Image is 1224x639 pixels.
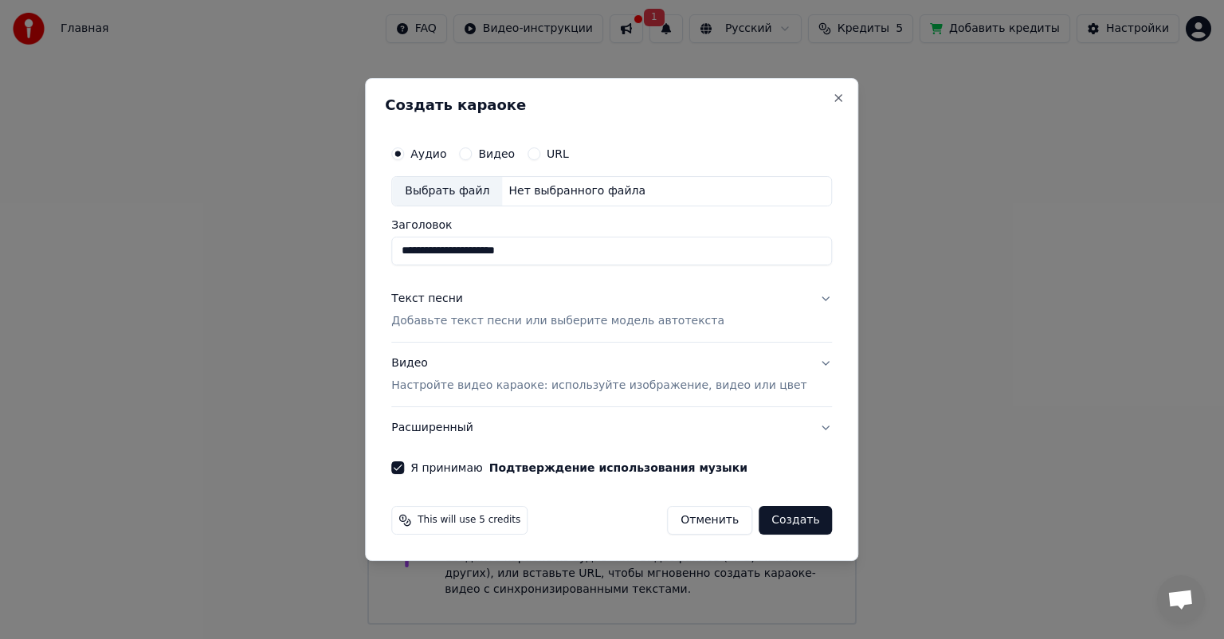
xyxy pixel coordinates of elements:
[391,219,832,230] label: Заголовок
[392,177,502,206] div: Выбрать файл
[547,148,569,159] label: URL
[391,313,724,329] p: Добавьте текст песни или выберите модель автотекста
[410,462,747,473] label: Я принимаю
[418,514,520,527] span: This will use 5 credits
[759,506,832,535] button: Создать
[391,355,806,394] div: Видео
[410,148,446,159] label: Аудио
[391,407,832,449] button: Расширенный
[391,378,806,394] p: Настройте видео караоке: используйте изображение, видео или цвет
[391,343,832,406] button: ВидеоНастройте видео караоке: используйте изображение, видео или цвет
[478,148,515,159] label: Видео
[502,183,652,199] div: Нет выбранного файла
[489,462,747,473] button: Я принимаю
[385,98,838,112] h2: Создать караоке
[391,291,463,307] div: Текст песни
[391,278,832,342] button: Текст песниДобавьте текст песни или выберите модель автотекста
[667,506,752,535] button: Отменить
